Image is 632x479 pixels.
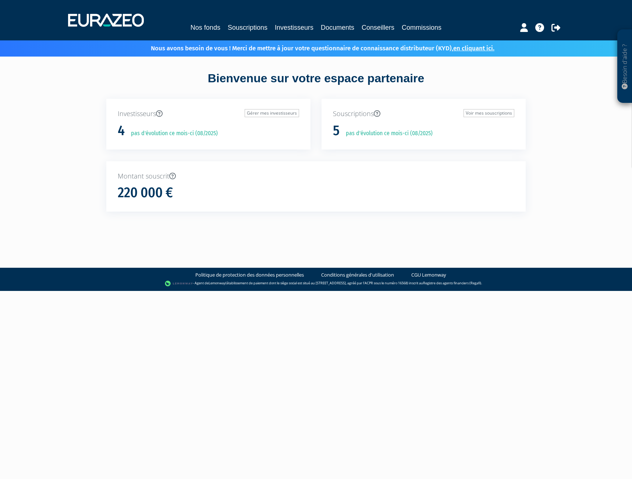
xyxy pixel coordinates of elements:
a: Souscriptions [228,22,267,33]
h1: 4 [118,123,125,138]
p: Souscriptions [333,109,514,119]
a: Investisseurs [275,22,313,33]
a: Commissions [402,22,441,33]
h1: 220 000 € [118,185,173,201]
p: Montant souscrit [118,172,514,181]
a: Documents [321,22,354,33]
div: Bienvenue sur votre espace partenaire [101,70,531,99]
a: Conseillers [362,22,394,33]
p: Besoin d'aide ? [621,33,629,100]
a: Politique de protection des données personnelles [195,271,304,278]
a: Voir mes souscriptions [464,109,514,117]
a: en cliquant ici. [453,44,494,52]
a: CGU Lemonway [411,271,446,278]
p: pas d'évolution ce mois-ci (08/2025) [341,129,433,138]
img: logo-lemonway.png [165,280,193,287]
h1: 5 [333,123,340,138]
a: Gérer mes investisseurs [245,109,299,117]
p: Nous avons besoin de vous ! Merci de mettre à jour votre questionnaire de connaissance distribute... [129,42,494,53]
a: Nos fonds [191,22,220,33]
a: Registre des agents financiers (Regafi) [423,281,481,286]
div: - Agent de (établissement de paiement dont le siège social est situé au [STREET_ADDRESS], agréé p... [7,280,625,287]
a: Lemonway [209,281,226,286]
a: Conditions générales d'utilisation [321,271,394,278]
p: Investisseurs [118,109,299,119]
p: pas d'évolution ce mois-ci (08/2025) [126,129,218,138]
img: 1732889491-logotype_eurazeo_blanc_rvb.png [68,14,144,27]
